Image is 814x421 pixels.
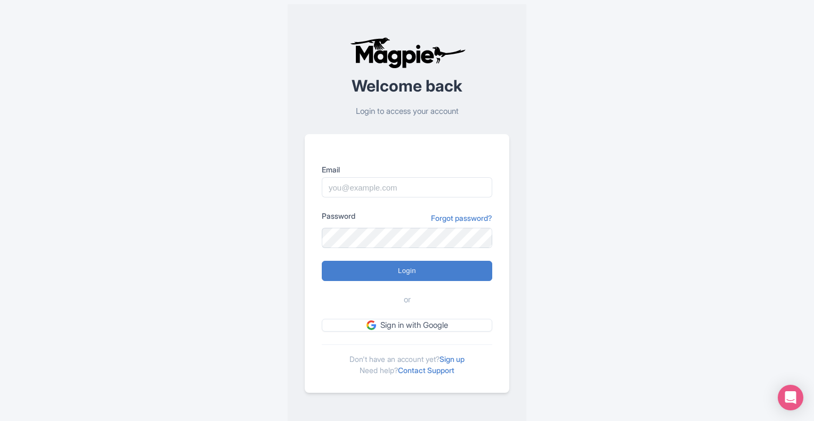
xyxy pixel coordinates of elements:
[322,344,492,376] div: Don't have an account yet? Need help?
[305,77,509,95] h2: Welcome back
[322,164,492,175] label: Email
[439,354,465,364] a: Sign up
[398,366,454,375] a: Contact Support
[347,37,467,69] img: logo-ab69f6fb50320c5b225c76a69d11143b.png
[305,105,509,118] p: Login to access your account
[404,294,411,306] span: or
[322,261,492,281] input: Login
[431,212,492,224] a: Forgot password?
[367,320,376,330] img: google.svg
[322,210,355,221] label: Password
[778,385,803,410] div: Open Intercom Messenger
[322,177,492,197] input: you@example.com
[322,319,492,332] a: Sign in with Google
